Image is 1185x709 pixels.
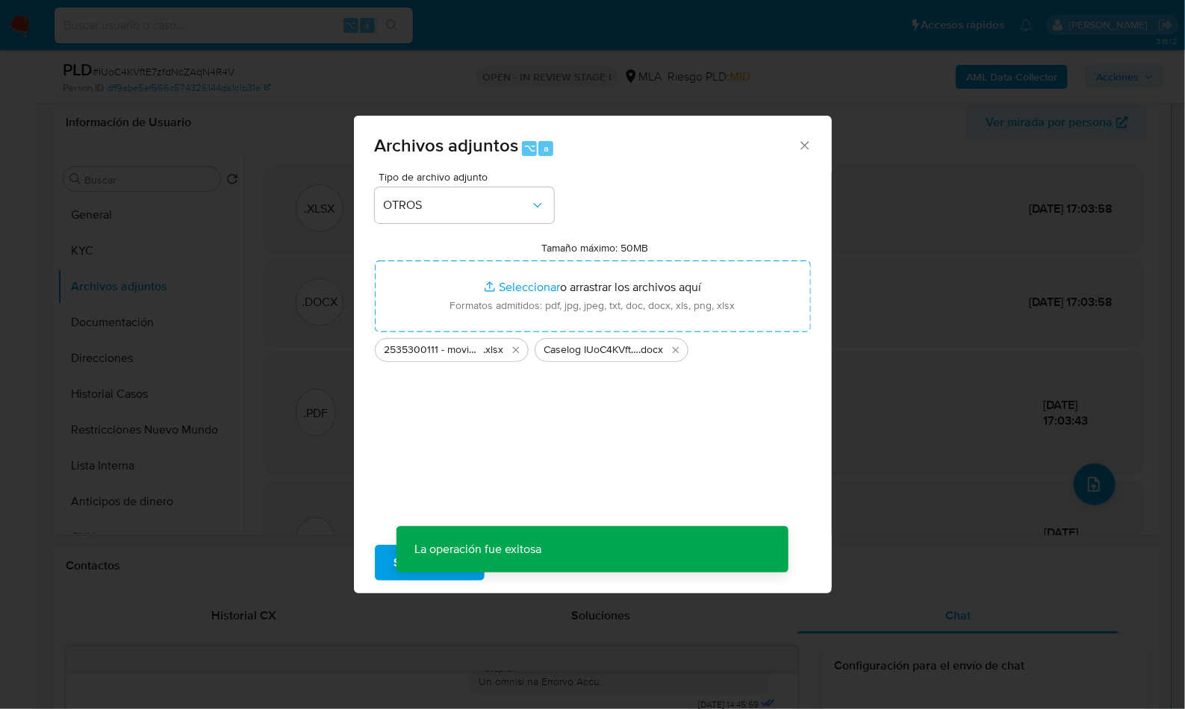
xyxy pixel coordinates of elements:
[394,546,465,579] span: Subir archivo
[667,341,685,359] button: Eliminar Caselog IUoC4KVftE7zfdNcZAqN4R4V_2025_09_18_09_41_55.docx
[544,343,639,357] span: Caselog IUoC4KVftE7zfdNcZAqN4R4V_2025_09_18_09_41_55
[375,187,554,223] button: OTROS
[639,343,664,357] span: .docx
[484,343,504,357] span: .xlsx
[375,132,519,158] span: Archivos adjuntos
[375,545,485,581] button: Subir archivo
[396,526,559,572] p: La operación fue exitosa
[385,343,484,357] span: 2535300111 - movimientos
[375,332,811,362] ul: Archivos seleccionados
[384,198,530,213] span: OTROS
[524,141,535,155] span: ⌥
[544,141,549,155] span: a
[541,241,648,254] label: Tamaño máximo: 50MB
[510,546,559,579] span: Cancelar
[379,172,558,182] span: Tipo de archivo adjunto
[507,341,525,359] button: Eliminar 2535300111 - movimientos.xlsx
[797,138,811,152] button: Cerrar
